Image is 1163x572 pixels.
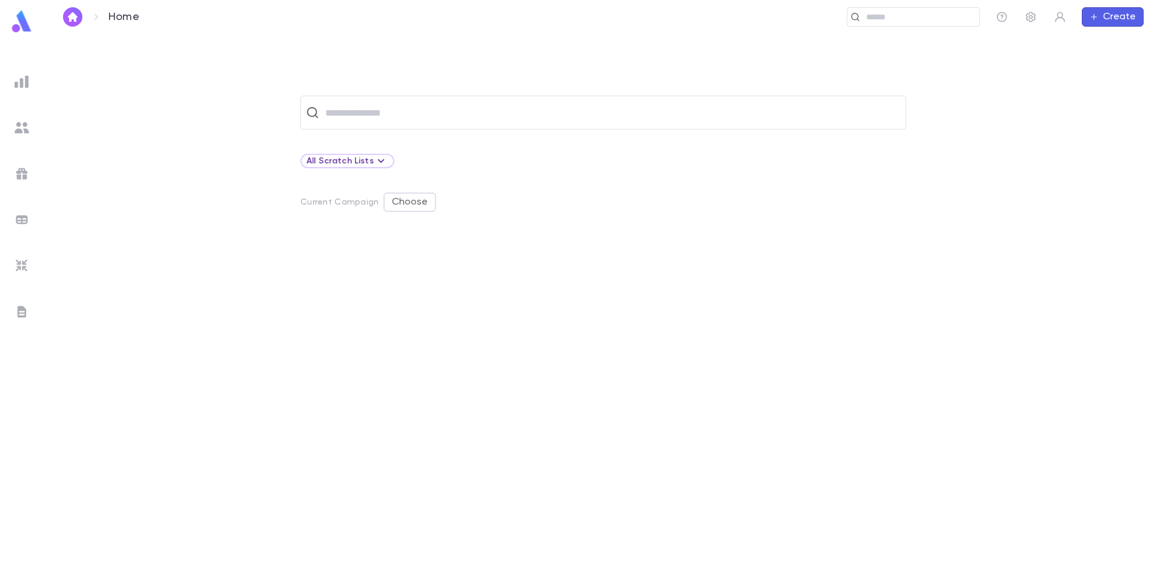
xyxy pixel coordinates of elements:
img: students_grey.60c7aba0da46da39d6d829b817ac14fc.svg [15,120,29,135]
div: All Scratch Lists [306,154,388,168]
img: logo [10,10,34,33]
img: imports_grey.530a8a0e642e233f2baf0ef88e8c9fcb.svg [15,258,29,273]
img: campaigns_grey.99e729a5f7ee94e3726e6486bddda8f1.svg [15,166,29,181]
img: letters_grey.7941b92b52307dd3b8a917253454ce1c.svg [15,304,29,319]
div: All Scratch Lists [300,154,394,168]
p: Current Campaign [300,197,379,207]
img: reports_grey.c525e4749d1bce6a11f5fe2a8de1b229.svg [15,74,29,89]
button: Choose [383,192,436,212]
img: batches_grey.339ca447c9d9533ef1741baa751efc33.svg [15,212,29,227]
p: Home [108,10,139,24]
img: home_white.a664292cf8c1dea59945f0da9f25487c.svg [65,12,80,22]
button: Create [1082,7,1144,27]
